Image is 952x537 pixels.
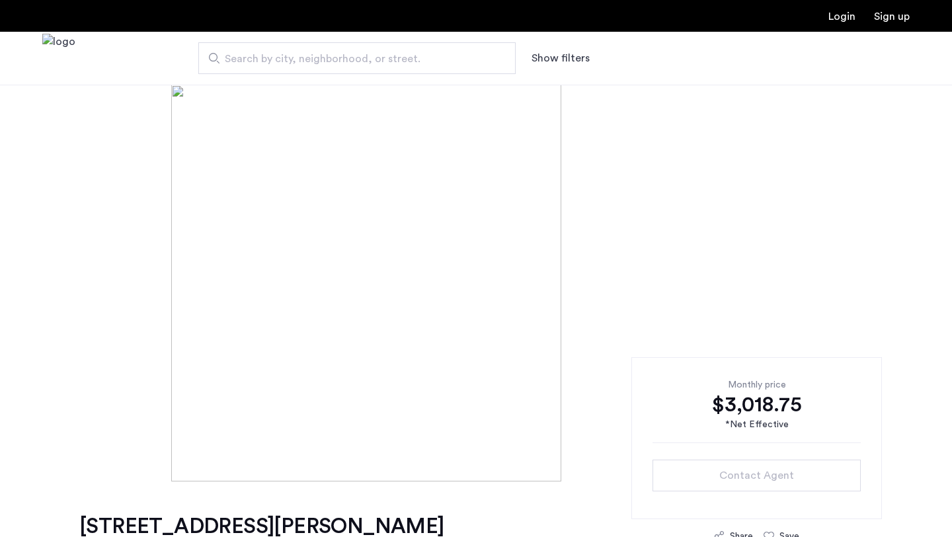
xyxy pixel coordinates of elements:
[828,11,855,22] a: Login
[874,11,910,22] a: Registration
[198,42,516,74] input: Apartment Search
[225,51,479,67] span: Search by city, neighborhood, or street.
[653,378,861,392] div: Monthly price
[42,34,75,83] a: Cazamio Logo
[653,460,861,491] button: button
[42,34,75,83] img: logo
[653,418,861,432] div: *Net Effective
[719,468,794,483] span: Contact Agent
[653,392,861,418] div: $3,018.75
[532,50,590,66] button: Show or hide filters
[171,85,781,481] img: [object%20Object]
